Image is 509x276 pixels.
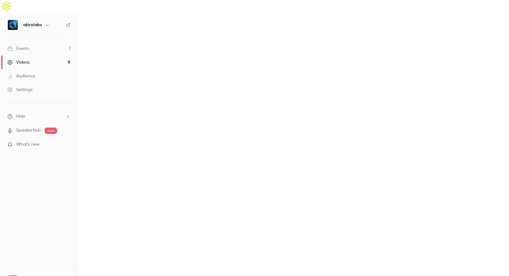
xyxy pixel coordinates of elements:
[7,87,32,93] div: Settings
[8,20,18,30] img: akirolabs
[7,113,70,120] li: help-dropdown-opener
[7,59,30,65] div: Videos
[16,127,41,134] a: SpeakerHub
[7,73,35,79] div: Audience
[45,128,57,134] span: new
[16,113,25,120] span: Help
[16,141,40,148] span: What's new
[7,46,29,52] div: Events
[63,142,70,148] iframe: Noticeable Trigger
[23,22,42,28] h6: akirolabs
